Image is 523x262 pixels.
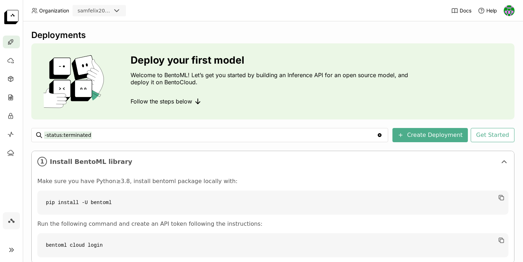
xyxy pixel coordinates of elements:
span: Docs [460,7,471,14]
span: Install BentoML library [50,158,497,166]
div: 1Install BentoML library [32,151,514,172]
p: Welcome to BentoML! Let’s get you started by building an Inference API for an open source model, ... [131,71,412,86]
span: Organization [39,7,69,14]
input: Search [44,129,377,141]
img: Sam F [504,5,514,16]
a: Docs [451,7,471,14]
img: cover onboarding [37,55,113,108]
div: Help [478,7,497,14]
button: Create Deployment [392,128,468,142]
button: Get Started [471,128,514,142]
span: Follow the steps below [131,98,192,105]
p: Run the following command and create an API token following the instructions: [37,220,508,228]
div: samfelix2003 [78,7,111,14]
code: pip install -U bentoml [37,191,508,215]
i: 1 [37,157,47,166]
code: bentoml cloud login [37,233,508,257]
p: Make sure you have Python≥3.8, install bentoml package locally with: [37,178,508,185]
div: Deployments [31,30,514,41]
h3: Deploy your first model [131,54,412,66]
svg: Clear value [377,132,382,138]
span: Help [486,7,497,14]
img: logo [4,10,19,24]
